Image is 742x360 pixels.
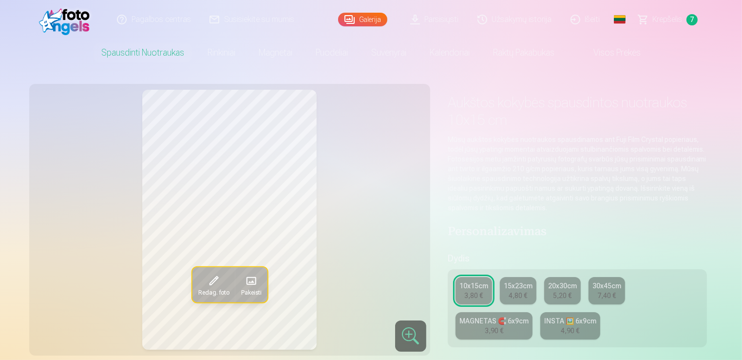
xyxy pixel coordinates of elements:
a: Galerija [338,13,387,26]
a: Magnetai [247,39,304,66]
p: Mūsų aukštos kokybės nuotraukos spausdinamos ant Fuji Film Crystal popieriaus, todėl jūsų ypating... [448,135,707,213]
a: 15x23cm4,80 € [500,277,536,304]
a: Raktų pakabukas [481,39,566,66]
img: /fa2 [39,4,95,35]
a: MAGNETAS 🧲 6x9cm3,90 € [456,312,533,340]
a: Suvenyrai [360,39,418,66]
span: Pakeisti [241,289,261,297]
a: INSTA 🖼️ 6x9cm4,90 € [540,312,600,340]
a: Spausdinti nuotraukas [90,39,196,66]
div: 4,90 € [561,326,579,336]
span: Krepšelis [653,14,683,25]
h1: Aukštos kokybės spausdintos nuotraukos 10x15 cm [448,94,707,129]
h5: Dydis [448,252,707,265]
a: Kalendoriai [418,39,481,66]
div: INSTA 🖼️ 6x9cm [544,316,596,326]
div: MAGNETAS 🧲 6x9cm [459,316,529,326]
div: 15x23cm [504,281,533,291]
a: 10x15cm3,80 € [456,277,492,304]
span: 7 [686,14,698,25]
div: 5,20 € [553,291,571,300]
a: 30x45cm7,40 € [589,277,625,304]
div: 3,80 € [464,291,483,300]
div: 20x30cm [548,281,577,291]
button: Redag. foto [192,267,235,302]
button: Pakeisti [235,267,267,302]
a: 20x30cm5,20 € [544,277,581,304]
div: 30x45cm [592,281,621,291]
span: Redag. foto [198,289,229,297]
h4: Personalizavimas [448,224,707,240]
div: 3,90 € [485,326,503,336]
a: Rinkiniai [196,39,247,66]
div: 7,40 € [597,291,616,300]
div: 4,80 € [509,291,527,300]
div: 10x15cm [459,281,488,291]
a: Puodeliai [304,39,360,66]
a: Visos prekės [566,39,652,66]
